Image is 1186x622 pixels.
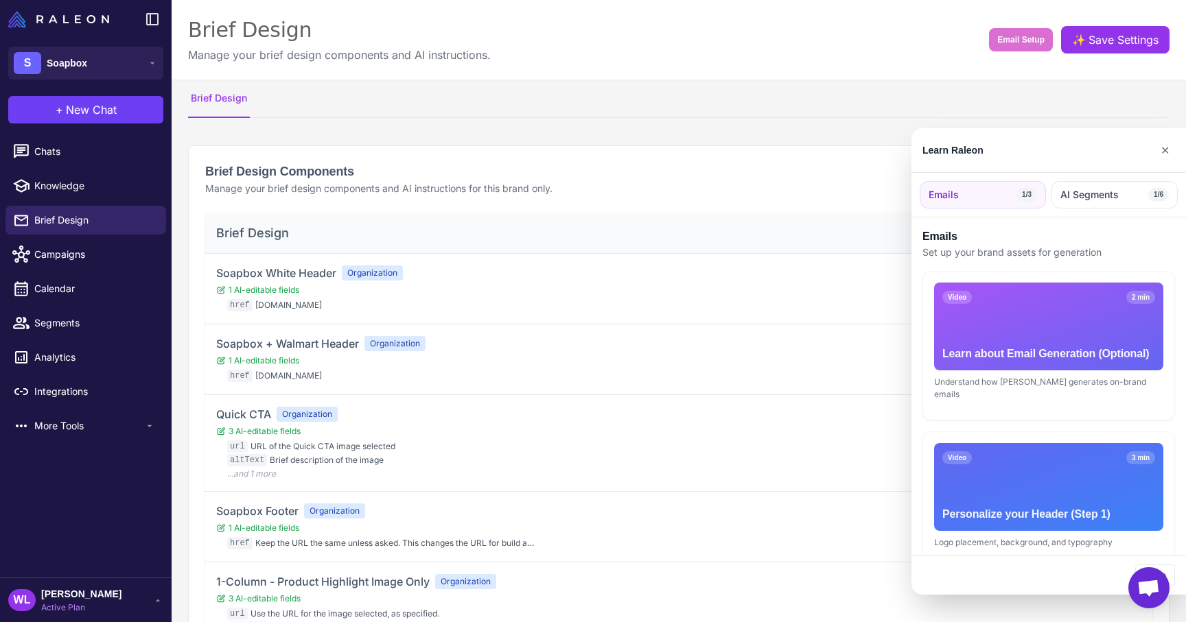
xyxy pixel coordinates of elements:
div: Open chat [1128,567,1170,608]
span: 1/6 [1148,188,1169,202]
span: 1/3 [1016,188,1037,202]
div: Personalize your Header (Step 1) [942,506,1155,523]
h3: Emails [922,228,1175,245]
span: Video [942,451,972,464]
p: Set up your brand assets for generation [922,245,1175,260]
div: Logo placement, background, and typography [934,536,1163,549]
span: 2 min [1126,291,1155,304]
button: Close [1135,564,1175,586]
div: Understand how [PERSON_NAME] generates on-brand emails [934,376,1163,400]
button: Close [1155,136,1175,164]
button: AI Segments1/6 [1051,181,1178,208]
span: Video [942,291,972,304]
span: Emails [929,187,959,202]
span: 3 min [1126,451,1155,464]
button: Emails1/3 [920,181,1046,208]
div: Learn about Email Generation (Optional) [942,346,1155,362]
div: Learn Raleon [922,143,984,158]
span: AI Segments [1060,187,1119,202]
